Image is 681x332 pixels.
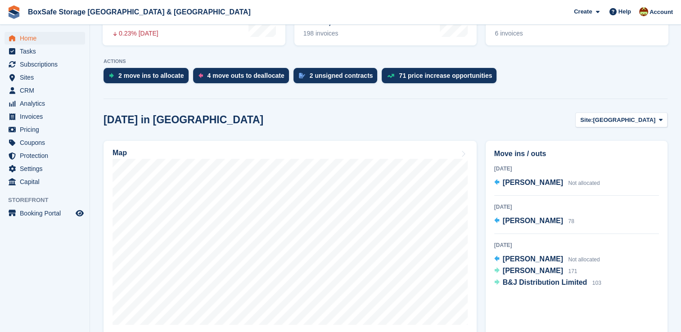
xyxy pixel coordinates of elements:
[387,74,394,78] img: price_increase_opportunities-93ffe204e8149a01c8c9dc8f82e8f89637d9d84a8eef4429ea346261dce0b2c0.svg
[20,97,74,110] span: Analytics
[494,215,574,227] a: [PERSON_NAME] 78
[494,203,659,211] div: [DATE]
[494,165,659,173] div: [DATE]
[503,217,563,224] span: [PERSON_NAME]
[303,30,376,37] div: 198 invoices
[20,32,74,45] span: Home
[494,241,659,249] div: [DATE]
[568,180,600,186] span: Not allocated
[580,116,593,125] span: Site:
[5,207,85,220] a: menu
[310,72,373,79] div: 2 unsigned contracts
[568,218,574,224] span: 78
[5,175,85,188] a: menu
[8,196,90,205] span: Storefront
[649,8,673,17] span: Account
[109,73,114,78] img: move_ins_to_allocate_icon-fdf77a2bb77ea45bf5b3d319d69a93e2d87916cf1d5bf7949dd705db3b84f3ca.svg
[20,207,74,220] span: Booking Portal
[494,254,600,265] a: [PERSON_NAME] Not allocated
[5,71,85,84] a: menu
[503,179,563,186] span: [PERSON_NAME]
[104,58,667,64] p: ACTIONS
[494,277,601,289] a: B&J Distribution Limited 103
[399,72,492,79] div: 71 price increase opportunities
[5,32,85,45] a: menu
[639,7,648,16] img: Kim
[618,7,631,16] span: Help
[293,68,382,88] a: 2 unsigned contracts
[574,7,592,16] span: Create
[593,116,655,125] span: [GEOGRAPHIC_DATA]
[5,123,85,136] a: menu
[503,267,563,274] span: [PERSON_NAME]
[20,110,74,123] span: Invoices
[20,136,74,149] span: Coupons
[5,162,85,175] a: menu
[5,97,85,110] a: menu
[382,68,501,88] a: 71 price increase opportunities
[20,71,74,84] span: Sites
[20,162,74,175] span: Settings
[20,84,74,97] span: CRM
[112,30,161,37] div: 0.23% [DATE]
[494,177,600,189] a: [PERSON_NAME] Not allocated
[20,149,74,162] span: Protection
[299,73,305,78] img: contract_signature_icon-13c848040528278c33f63329250d36e43548de30e8caae1d1a13099fd9432cc5.svg
[104,114,263,126] h2: [DATE] in [GEOGRAPHIC_DATA]
[568,256,600,263] span: Not allocated
[24,4,254,19] a: BoxSafe Storage [GEOGRAPHIC_DATA] & [GEOGRAPHIC_DATA]
[494,265,577,277] a: [PERSON_NAME] 171
[193,68,293,88] a: 4 move outs to deallocate
[494,148,659,159] h2: Move ins / outs
[113,149,127,157] h2: Map
[20,45,74,58] span: Tasks
[5,45,85,58] a: menu
[5,136,85,149] a: menu
[568,268,577,274] span: 171
[503,278,587,286] span: B&J Distribution Limited
[5,84,85,97] a: menu
[104,68,193,88] a: 2 move ins to allocate
[20,175,74,188] span: Capital
[7,5,21,19] img: stora-icon-8386f47178a22dfd0bd8f6a31ec36ba5ce8667c1dd55bd0f319d3a0aa187defe.svg
[5,110,85,123] a: menu
[20,58,74,71] span: Subscriptions
[207,72,284,79] div: 4 move outs to deallocate
[5,58,85,71] a: menu
[495,30,556,37] div: 6 invoices
[74,208,85,219] a: Preview store
[592,280,601,286] span: 103
[503,255,563,263] span: [PERSON_NAME]
[118,72,184,79] div: 2 move ins to allocate
[20,123,74,136] span: Pricing
[5,149,85,162] a: menu
[575,112,667,127] button: Site: [GEOGRAPHIC_DATA]
[198,73,203,78] img: move_outs_to_deallocate_icon-f764333ba52eb49d3ac5e1228854f67142a1ed5810a6f6cc68b1a99e826820c5.svg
